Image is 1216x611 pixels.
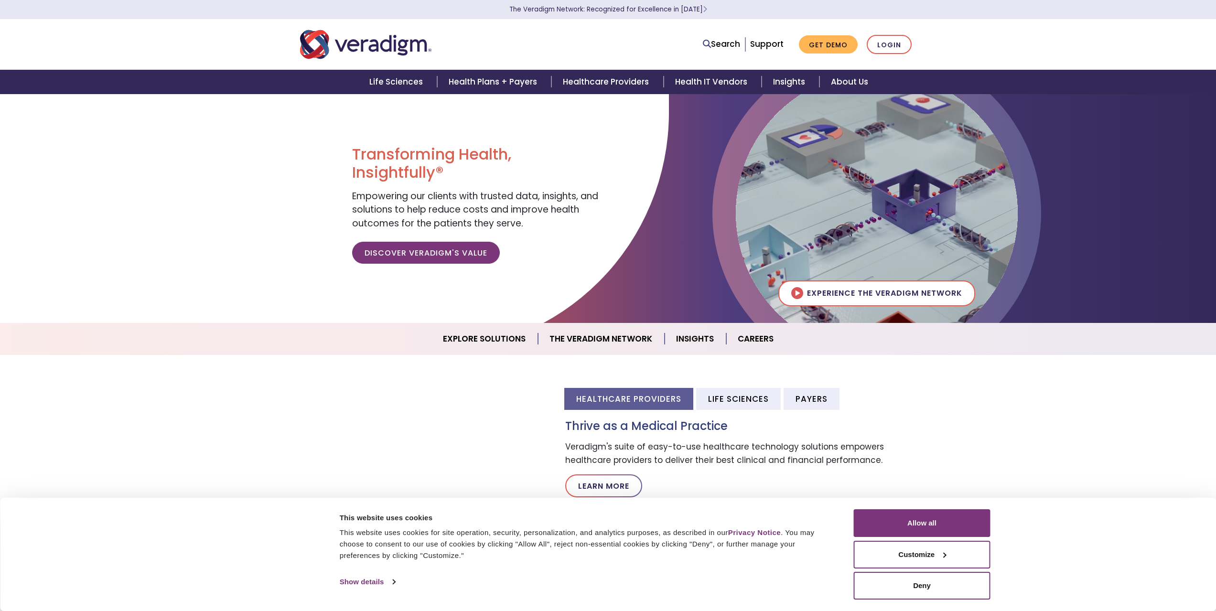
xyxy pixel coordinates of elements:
a: Discover Veradigm's Value [352,242,500,264]
a: Insights [665,327,726,351]
a: About Us [819,70,880,94]
button: Customize [854,541,990,568]
div: This website uses cookies for site operation, security, personalization, and analytics purposes, ... [340,527,832,561]
a: Support [750,38,784,50]
span: Learn More [703,5,707,14]
a: Login [867,35,912,54]
a: Health IT Vendors [664,70,762,94]
a: The Veradigm Network [538,327,665,351]
h1: Transforming Health, Insightfully® [352,145,601,182]
a: Privacy Notice [728,528,781,536]
a: Careers [726,327,785,351]
button: Allow all [854,509,990,537]
a: Life Sciences [358,70,437,94]
a: The Veradigm Network: Recognized for Excellence in [DATE]Learn More [509,5,707,14]
button: Deny [854,572,990,600]
span: Empowering our clients with trusted data, insights, and solutions to help reduce costs and improv... [352,190,598,230]
a: Learn More [565,474,642,497]
li: Payers [784,388,839,409]
a: Health Plans + Payers [437,70,551,94]
h3: Thrive as a Medical Practice [565,419,916,433]
a: Insights [762,70,819,94]
a: Search [703,38,740,51]
a: Get Demo [799,35,858,54]
li: Life Sciences [696,388,781,409]
a: Show details [340,575,395,589]
a: Healthcare Providers [551,70,663,94]
p: Veradigm's suite of easy-to-use healthcare technology solutions empowers healthcare providers to ... [565,440,916,466]
img: Veradigm logo [300,29,431,60]
li: Healthcare Providers [564,388,693,409]
a: Explore Solutions [431,327,538,351]
div: This website uses cookies [340,512,832,524]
